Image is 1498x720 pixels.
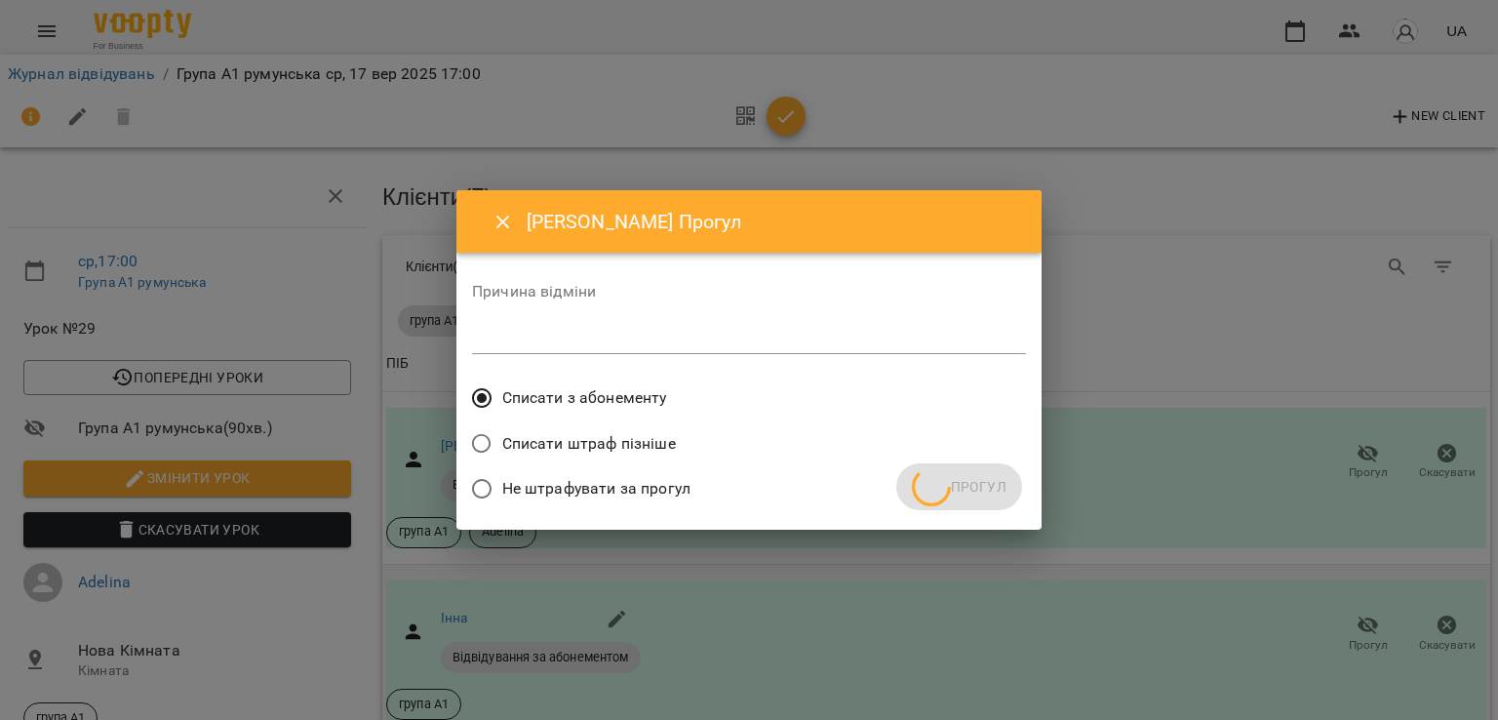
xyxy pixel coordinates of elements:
[502,432,676,456] span: Списати штраф пізніше
[527,207,1018,237] h6: [PERSON_NAME] Прогул
[502,386,667,410] span: Списати з абонементу
[502,477,690,500] span: Не штрафувати за прогул
[472,284,1026,300] label: Причина відміни
[480,199,527,246] button: Close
